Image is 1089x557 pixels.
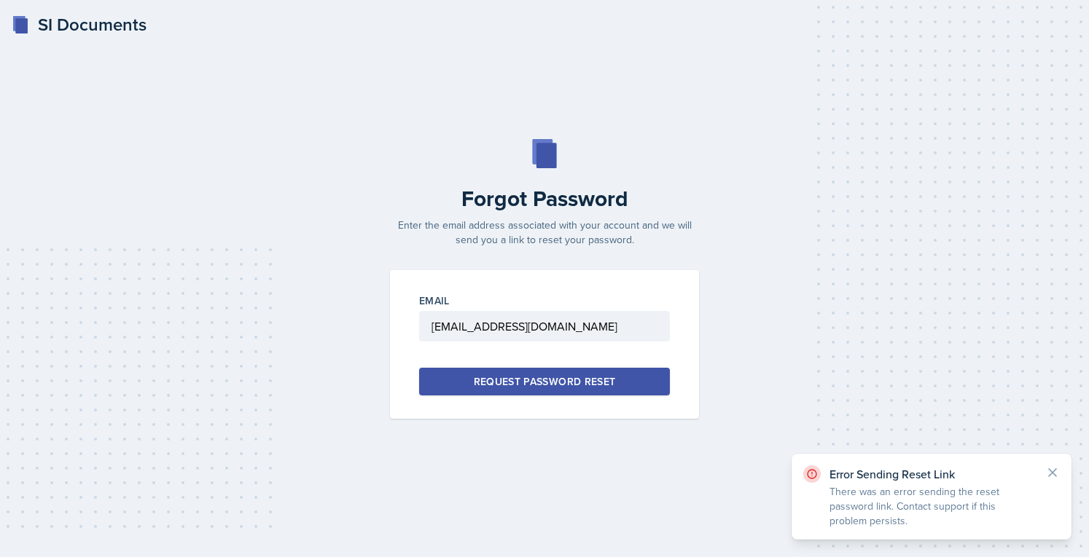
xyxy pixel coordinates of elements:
[474,374,616,389] div: Request Password Reset
[419,293,450,308] label: Email
[830,467,1034,481] p: Error Sending Reset Link
[419,311,670,341] input: Email
[12,12,147,38] a: SI Documents
[830,484,1034,528] p: There was an error sending the reset password link. Contact support if this problem persists.
[419,368,670,395] button: Request Password Reset
[381,218,708,247] p: Enter the email address associated with your account and we will send you a link to reset your pa...
[381,186,708,212] h2: Forgot Password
